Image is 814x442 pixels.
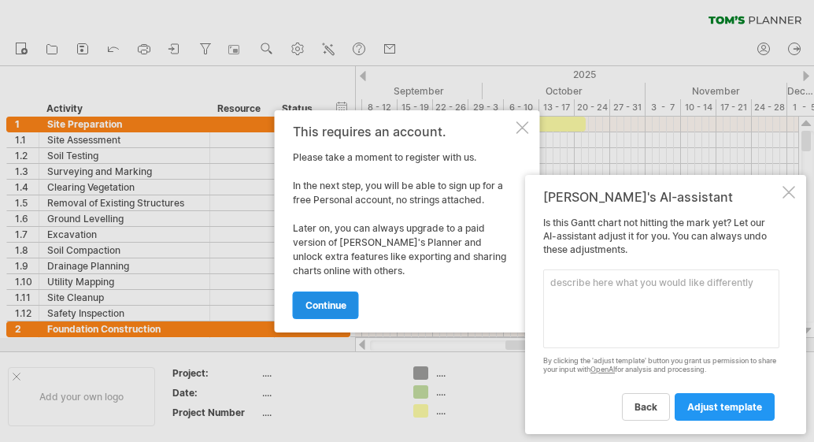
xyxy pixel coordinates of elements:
div: Is this Gantt chart not hitting the mark yet? Let our AI-assistant adjust it for you. You can alw... [543,217,779,420]
div: [PERSON_NAME]'s AI-assistant [543,189,779,205]
a: OpenAI [590,365,615,373]
span: continue [305,299,346,311]
span: adjust template [687,401,762,413]
a: continue [293,292,359,319]
div: Please take a moment to register with us. In the next step, you will be able to sign up for a fre... [293,124,513,318]
div: By clicking the 'adjust template' button you grant us permission to share your input with for ana... [543,357,779,374]
div: This requires an account. [293,124,513,139]
a: back [622,393,670,421]
a: adjust template [675,393,775,421]
span: back [635,401,657,413]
